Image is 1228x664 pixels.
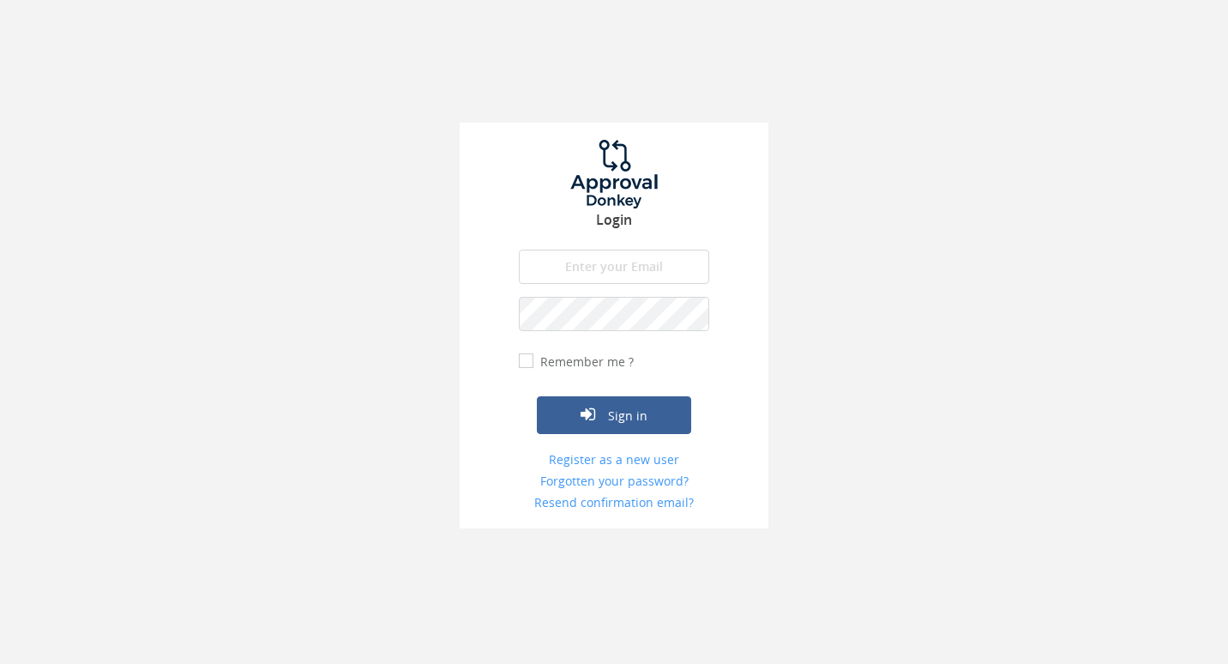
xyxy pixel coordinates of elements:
a: Resend confirmation email? [519,494,709,511]
a: Forgotten your password? [519,473,709,490]
h3: Login [460,213,768,228]
img: logo.png [550,140,678,208]
input: Enter your Email [519,250,709,284]
button: Sign in [537,396,691,434]
a: Register as a new user [519,451,709,468]
label: Remember me ? [536,353,634,371]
